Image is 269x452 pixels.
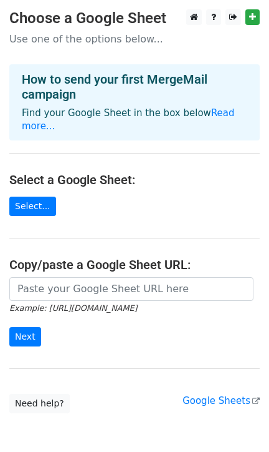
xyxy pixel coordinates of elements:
h4: Select a Google Sheet: [9,172,260,187]
input: Next [9,327,41,346]
input: Paste your Google Sheet URL here [9,277,253,301]
small: Example: [URL][DOMAIN_NAME] [9,303,137,313]
a: Need help? [9,394,70,413]
h3: Choose a Google Sheet [9,9,260,27]
p: Find your Google Sheet in the box below [22,107,247,133]
a: Read more... [22,107,235,132]
h4: How to send your first MergeMail campaign [22,72,247,102]
a: Select... [9,197,56,216]
a: Google Sheets [182,395,260,406]
h4: Copy/paste a Google Sheet URL: [9,257,260,272]
p: Use one of the options below... [9,32,260,46]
